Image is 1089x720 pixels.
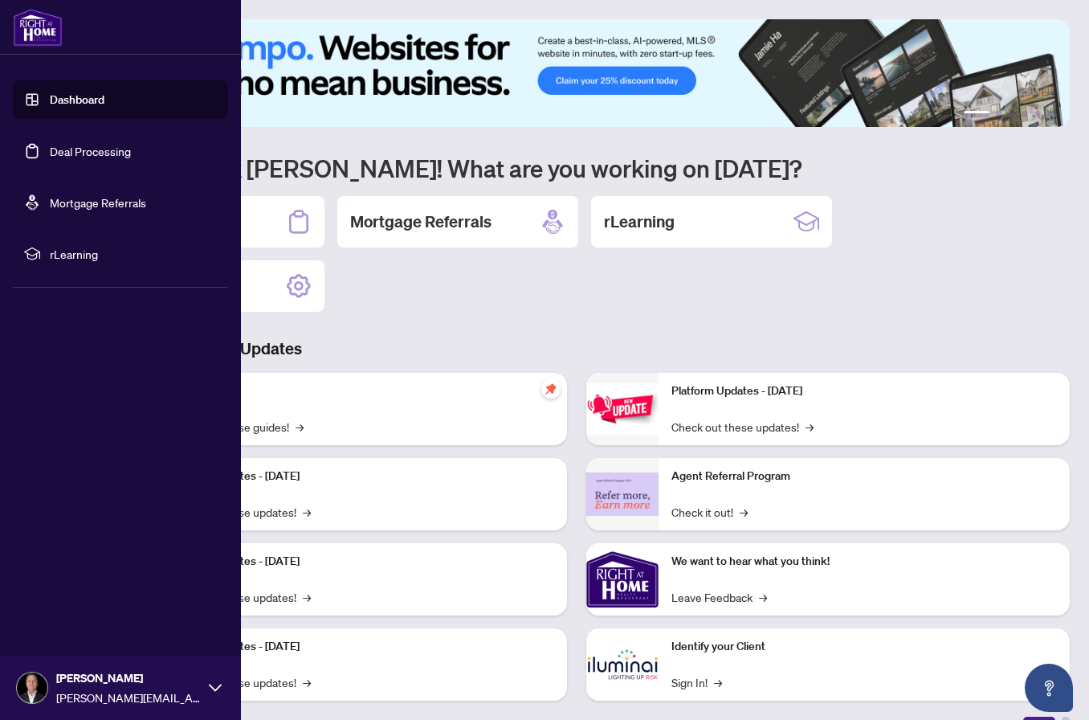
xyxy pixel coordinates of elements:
button: 4 [1022,111,1028,117]
h2: Mortgage Referrals [350,211,491,233]
img: Slide 0 [84,19,1070,127]
p: Identify your Client [671,638,1057,656]
span: → [303,588,311,606]
img: Identify your Client [586,628,659,701]
h1: Welcome back [PERSON_NAME]! What are you working on [DATE]? [84,153,1070,183]
p: Platform Updates - [DATE] [671,382,1057,400]
button: 3 [1009,111,1015,117]
span: → [806,418,814,436]
button: 2 [996,111,1002,117]
a: Mortgage Referrals [50,195,146,210]
p: Platform Updates - [DATE] [169,553,554,571]
a: Leave Feedback→ [671,588,767,606]
img: We want to hear what you think! [586,543,659,616]
span: pushpin [541,379,561,399]
a: Check it out!→ [671,503,748,521]
span: [PERSON_NAME] [56,669,201,687]
span: → [303,673,311,691]
img: Agent Referral Program [586,472,659,517]
h3: Brokerage & Industry Updates [84,337,1070,360]
p: Platform Updates - [DATE] [169,468,554,485]
span: → [296,418,304,436]
a: Check out these updates!→ [671,418,814,436]
img: Platform Updates - June 23, 2025 [586,383,659,434]
span: rLearning [50,245,217,263]
p: Agent Referral Program [671,468,1057,485]
span: → [714,673,722,691]
button: Open asap [1025,664,1073,712]
span: → [303,503,311,521]
button: 1 [964,111,989,117]
button: 5 [1034,111,1041,117]
span: → [759,588,767,606]
span: → [740,503,748,521]
button: 6 [1047,111,1054,117]
a: Sign In!→ [671,673,722,691]
p: Platform Updates - [DATE] [169,638,554,656]
span: [PERSON_NAME][EMAIL_ADDRESS][DOMAIN_NAME] [56,689,201,706]
a: Deal Processing [50,144,131,158]
p: We want to hear what you think! [671,553,1057,571]
a: Dashboard [50,92,104,107]
img: Profile Icon [17,673,47,703]
p: Self-Help [169,382,554,400]
h2: rLearning [604,211,675,233]
img: logo [13,8,63,47]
